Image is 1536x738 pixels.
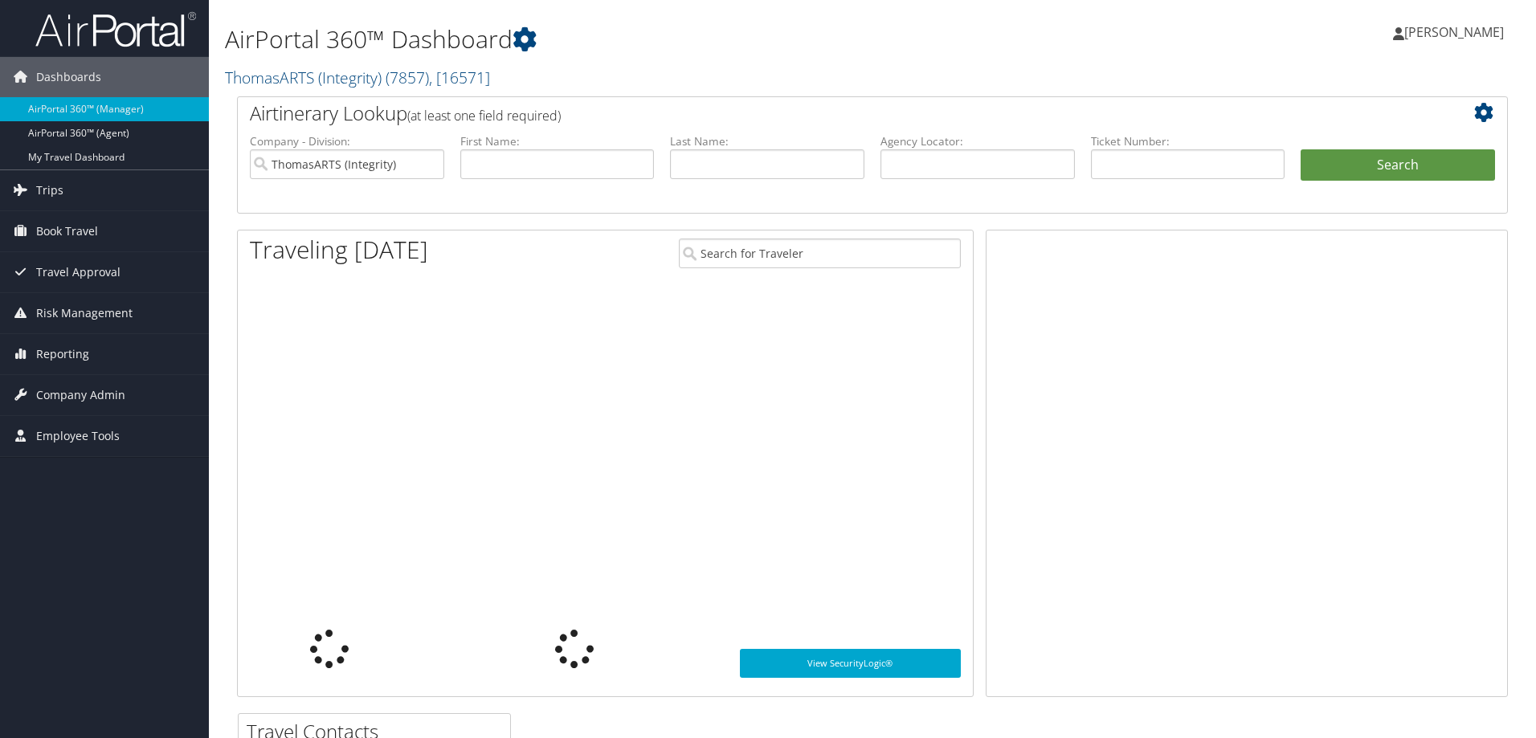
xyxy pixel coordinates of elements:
[36,293,133,333] span: Risk Management
[1091,133,1285,149] label: Ticket Number:
[429,67,490,88] span: , [ 16571 ]
[36,416,120,456] span: Employee Tools
[880,133,1075,149] label: Agency Locator:
[35,10,196,48] img: airportal-logo.png
[250,233,428,267] h1: Traveling [DATE]
[36,334,89,374] span: Reporting
[740,649,961,678] a: View SecurityLogic®
[1404,23,1504,41] span: [PERSON_NAME]
[250,133,444,149] label: Company - Division:
[225,67,490,88] a: ThomasARTS (Integrity)
[36,57,101,97] span: Dashboards
[225,22,1089,56] h1: AirPortal 360™ Dashboard
[36,252,121,292] span: Travel Approval
[1393,8,1520,56] a: [PERSON_NAME]
[670,133,864,149] label: Last Name:
[250,100,1389,127] h2: Airtinerary Lookup
[407,107,561,124] span: (at least one field required)
[36,170,63,210] span: Trips
[679,239,961,268] input: Search for Traveler
[1301,149,1495,181] button: Search
[460,133,655,149] label: First Name:
[36,211,98,251] span: Book Travel
[36,375,125,415] span: Company Admin
[386,67,429,88] span: ( 7857 )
